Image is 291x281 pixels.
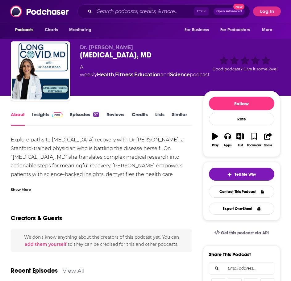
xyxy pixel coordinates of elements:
[94,6,194,16] input: Search podcasts, credits, & more...
[214,8,245,15] button: Open AdvancedNew
[25,242,66,247] button: add them yourself
[247,144,261,147] div: Bookmark
[106,111,124,126] a: Reviews
[11,111,25,126] a: About
[11,136,192,222] div: Explore paths to [MEDICAL_DATA] recovery with Dr [PERSON_NAME], a Stanford-trained physician who ...
[224,144,232,147] div: Apps
[234,129,247,151] button: List
[209,251,251,257] h3: Share This Podcast
[11,214,62,222] h2: Creators & Guests
[194,7,209,15] span: Ctrl K
[24,234,179,247] span: We don't know anything about the creators of this podcast yet . You can so they can be credited f...
[77,4,250,19] div: Search podcasts, credits, & more...
[262,129,274,151] button: Share
[97,72,114,78] a: Health
[80,44,133,50] span: Dr. [PERSON_NAME]
[209,129,222,151] button: Play
[160,72,170,78] span: and
[155,111,164,126] a: Lists
[210,225,274,241] a: Get this podcast via API
[210,44,280,83] div: Good podcast? Give it some love!
[132,111,148,126] a: Credits
[247,129,262,151] button: Bookmark
[258,24,280,36] button: open menu
[216,24,259,36] button: open menu
[11,24,41,36] button: open menu
[264,144,272,147] div: Share
[172,111,187,126] a: Similar
[70,111,99,126] a: Episodes57
[235,172,256,177] span: Tell Me Why
[185,26,209,34] span: For Business
[115,72,133,78] a: Fitness
[180,24,217,36] button: open menu
[209,168,274,181] button: tell me why sparkleTell Me Why
[41,24,62,36] a: Charts
[134,72,160,78] a: Education
[114,72,115,78] span: ,
[12,43,69,99] img: Long Covid, MD
[233,4,244,10] span: New
[45,26,58,34] span: Charts
[209,203,274,215] button: Export One-Sheet
[209,97,274,110] button: Follow
[216,10,242,13] span: Open Advanced
[65,24,99,36] button: open menu
[52,112,63,117] img: Podchaser Pro
[214,262,269,274] input: Email address...
[209,262,274,275] div: Search followers
[238,144,243,147] div: List
[222,129,234,151] button: Apps
[32,111,63,126] a: InsightsPodchaser Pro
[227,172,232,177] img: tell me why sparkle
[80,64,210,78] div: A weekly podcast
[10,6,69,17] img: Podchaser - Follow, Share and Rate Podcasts
[262,26,272,34] span: More
[11,267,58,275] a: Recent Episodes
[15,26,33,34] span: Podcasts
[93,112,99,117] div: 57
[69,26,91,34] span: Monitoring
[213,67,277,71] span: Good podcast? Give it some love!
[212,144,218,147] div: Play
[133,72,134,78] span: ,
[170,72,190,78] a: Science
[209,186,274,198] a: Contact This Podcast
[220,26,250,34] span: For Podcasters
[221,230,269,236] span: Get this podcast via API
[209,113,274,125] div: Rate
[253,6,281,16] button: Log In
[63,267,85,274] a: View All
